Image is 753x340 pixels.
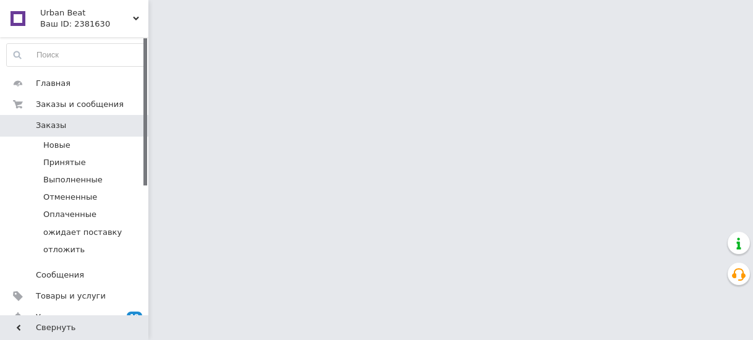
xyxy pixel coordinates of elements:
input: Поиск [7,44,145,66]
span: Заказы и сообщения [36,99,124,110]
span: Принятые [43,157,86,168]
span: Главная [36,78,70,89]
span: Отмененные [43,192,97,203]
span: ожидает поставку [43,227,122,238]
span: Товары и услуги [36,291,106,302]
span: 19 [127,312,142,322]
span: Новые [43,140,70,151]
div: Ваш ID: 2381630 [40,19,148,30]
span: Сообщения [36,270,84,281]
span: Оплаченные [43,209,96,220]
span: Уведомления [36,312,92,323]
span: Выполненные [43,174,103,185]
span: Urban Beat [40,7,133,19]
span: отложить [43,244,85,255]
span: Заказы [36,120,66,131]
